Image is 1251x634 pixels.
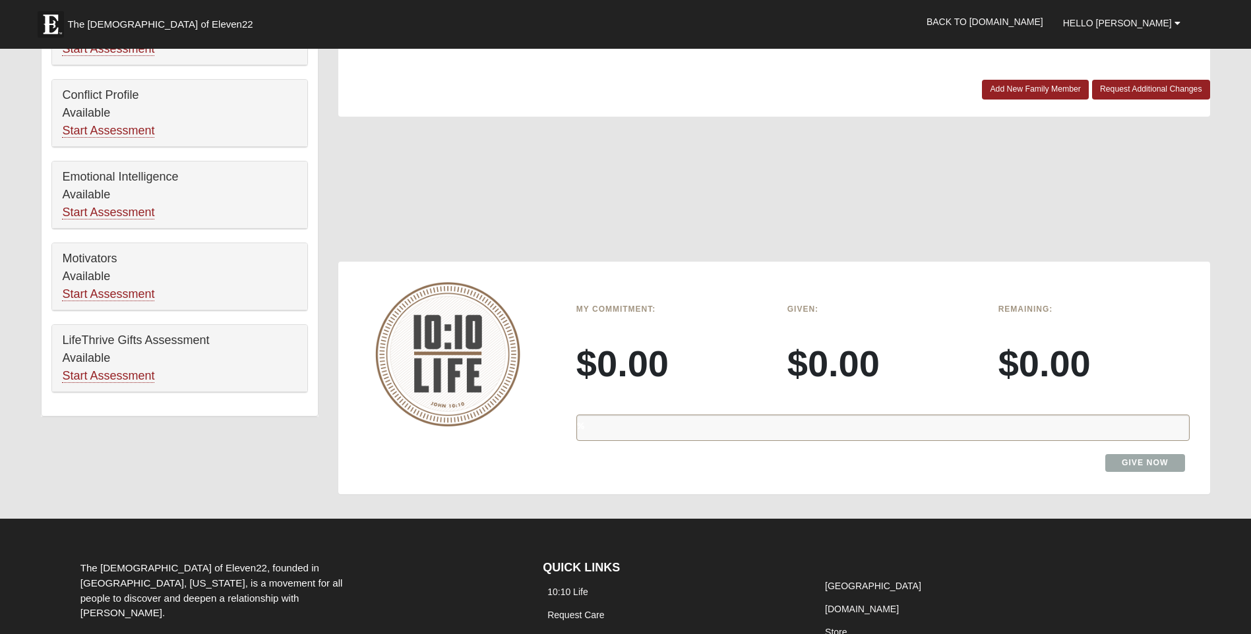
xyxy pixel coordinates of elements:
a: 10:10 Life [547,587,588,597]
h6: Remaining: [998,304,1190,314]
a: Start Assessment [62,206,154,219]
a: [GEOGRAPHIC_DATA] [825,581,921,591]
h6: My Commitment: [576,304,768,314]
a: Back to [DOMAIN_NAME] [917,5,1053,38]
div: Conflict Profile Available [52,80,307,147]
a: The [DEMOGRAPHIC_DATA] of Eleven22 [31,5,295,38]
h3: $0.00 [998,341,1190,386]
a: Start Assessment [62,124,154,138]
span: Hello [PERSON_NAME] [1063,18,1172,28]
img: 10-10-Life-logo-round-no-scripture.png [375,282,520,426]
h3: $0.00 [787,341,979,386]
img: Eleven22 logo [38,11,64,38]
div: LifeThrive Gifts Assessment Available [52,325,307,392]
a: Add New Family Member [982,80,1089,99]
h4: QUICK LINKS [543,561,801,575]
h3: $0.00 [576,341,768,386]
a: Hello [PERSON_NAME] [1053,7,1190,40]
a: Request Care [547,610,604,620]
span: The [DEMOGRAPHIC_DATA] of Eleven22 [67,18,253,31]
a: Start Assessment [62,287,154,301]
h6: Given: [787,304,979,314]
a: Give Now [1105,454,1185,472]
div: Emotional Intelligence Available [52,161,307,229]
div: Motivators Available [52,243,307,310]
a: [DOMAIN_NAME] [825,604,899,614]
a: Start Assessment [62,42,154,56]
a: Start Assessment [62,369,154,383]
a: Request Additional Changes [1092,80,1210,99]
